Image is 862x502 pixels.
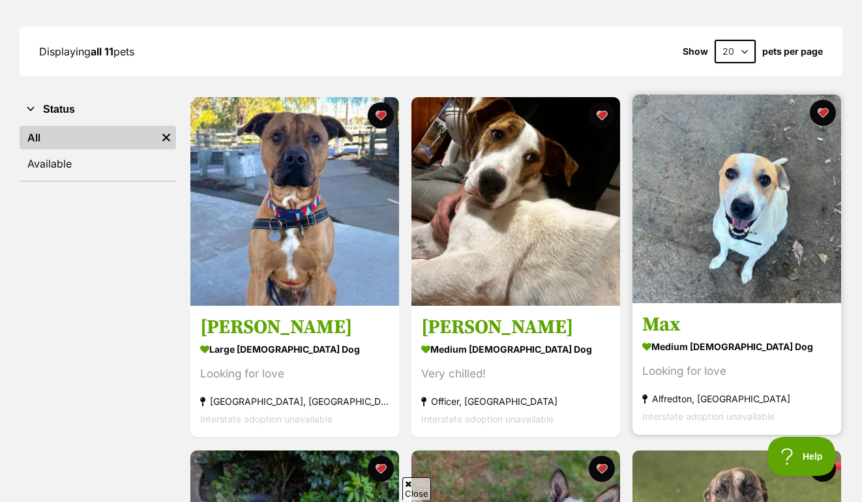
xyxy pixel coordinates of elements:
div: Alfredton, [GEOGRAPHIC_DATA] [642,390,831,407]
a: Remove filter [156,126,176,149]
button: favourite [810,456,836,482]
button: favourite [810,100,836,126]
img: Lawson [190,97,399,306]
button: favourite [589,456,615,482]
span: Displaying pets [39,45,134,58]
img: Hank [411,97,620,306]
a: [PERSON_NAME] large [DEMOGRAPHIC_DATA] Dog Looking for love [GEOGRAPHIC_DATA], [GEOGRAPHIC_DATA] ... [190,305,399,437]
div: Looking for love [642,362,831,380]
div: Looking for love [200,365,389,383]
h3: Max [642,312,831,337]
span: Interstate adoption unavailable [642,411,775,422]
span: Show [683,46,708,57]
h3: [PERSON_NAME] [200,315,389,340]
button: favourite [368,456,394,482]
span: Interstate adoption unavailable [200,413,333,424]
div: medium [DEMOGRAPHIC_DATA] Dog [642,337,831,356]
a: Max medium [DEMOGRAPHIC_DATA] Dog Looking for love Alfredton, [GEOGRAPHIC_DATA] Interstate adopti... [632,303,841,435]
span: Close [402,477,431,500]
div: Status [20,123,176,181]
div: large [DEMOGRAPHIC_DATA] Dog [200,340,389,359]
div: Officer, [GEOGRAPHIC_DATA] [421,393,610,411]
span: Interstate adoption unavailable [421,414,554,425]
div: [GEOGRAPHIC_DATA], [GEOGRAPHIC_DATA] [200,392,389,410]
div: medium [DEMOGRAPHIC_DATA] Dog [421,340,610,359]
label: pets per page [762,46,823,57]
button: favourite [368,102,394,128]
strong: all 11 [91,45,113,58]
iframe: Help Scout Beacon - Open [767,437,836,476]
img: Max [632,95,841,303]
a: Available [20,152,176,175]
a: All [20,126,156,149]
a: [PERSON_NAME] medium [DEMOGRAPHIC_DATA] Dog Very chilled! Officer, [GEOGRAPHIC_DATA] Interstate a... [411,306,620,438]
h3: [PERSON_NAME] [421,316,610,340]
button: favourite [589,102,615,128]
div: Very chilled! [421,366,610,383]
button: Status [20,101,176,118]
